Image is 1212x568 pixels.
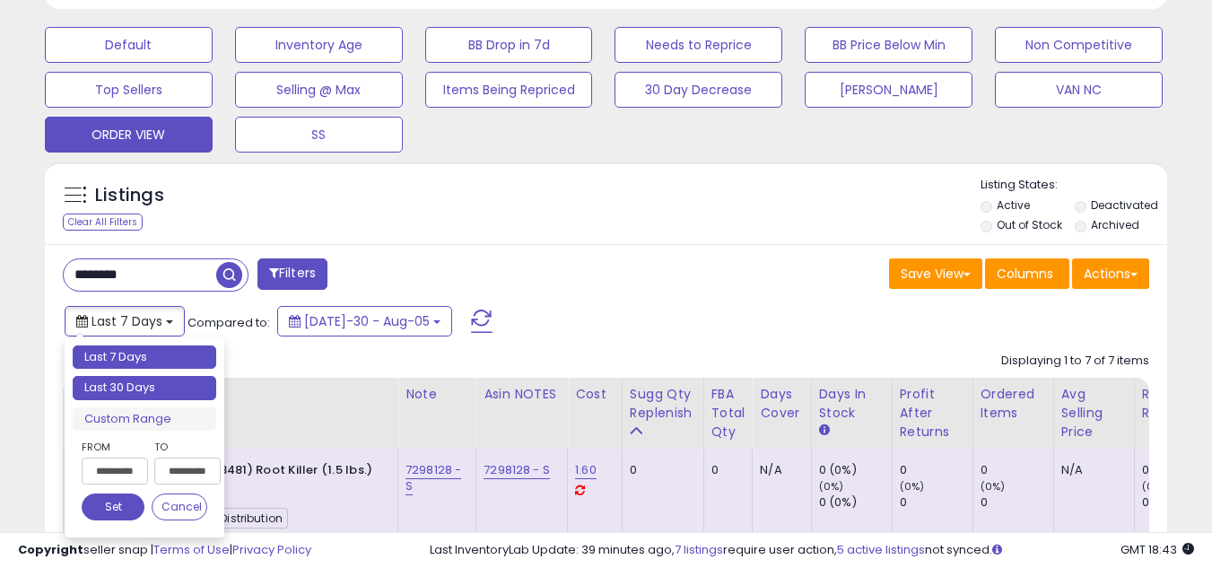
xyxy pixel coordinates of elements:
button: VAN NC [995,72,1163,108]
a: Privacy Policy [232,541,311,558]
div: 0 [630,462,690,478]
div: Return Rate [1142,385,1208,423]
button: Inventory Age [235,27,403,63]
li: Custom Range [73,407,216,432]
h5: Listings [95,183,164,208]
div: Sugg Qty Replenish [630,385,696,423]
button: Last 7 Days [65,306,185,336]
div: 0 [981,462,1053,478]
button: Actions [1072,258,1149,289]
b: Hi-Yield (33481) Root Killer (1.5 lbs.) [155,462,373,484]
button: [PERSON_NAME] [805,72,972,108]
div: Days Cover [760,385,803,423]
button: Columns [985,258,1069,289]
li: Last 7 Days [73,345,216,370]
div: FBA Total Qty [711,385,746,441]
div: Note [405,385,468,404]
label: Archived [1091,217,1139,232]
span: Last 7 Days [92,312,162,330]
div: 0 (0%) [819,494,892,511]
small: (0%) [819,479,844,494]
div: Avg Selling Price [1061,385,1127,441]
div: Cost [575,385,615,404]
div: 0 [900,494,972,511]
a: 7298128 - S [484,461,550,479]
small: (0%) [1142,479,1167,494]
div: Profit After Returns [900,385,965,441]
div: Last InventoryLab Update: 39 minutes ago, require user action, not synced. [430,542,1194,559]
div: N/A [1061,462,1120,478]
button: Default [45,27,213,63]
a: 1.60 [575,461,597,479]
span: 2025-08-13 18:43 GMT [1120,541,1194,558]
th: Please note that this number is a calculation based on your required days of coverage and your ve... [622,378,703,449]
div: Ordered Items [981,385,1046,423]
div: Displaying 1 to 7 of 7 items [1001,353,1149,370]
label: Out of Stock [997,217,1062,232]
button: [DATE]-30 - Aug-05 [277,306,452,336]
div: Title [110,385,390,404]
span: Compared to: [187,314,270,331]
button: Set [82,494,144,520]
button: ORDER VIEW [45,117,213,153]
small: Days In Stock. [819,423,830,439]
button: BB Drop in 7d [425,27,593,63]
a: 7 listings [675,541,723,558]
button: Selling @ Max [235,72,403,108]
div: 0 [900,462,972,478]
div: Asin NOTES [484,385,560,404]
button: BB Price Below Min [805,27,972,63]
label: Deactivated [1091,197,1158,213]
div: seller snap | | [18,542,311,559]
button: Needs to Reprice [615,27,782,63]
button: Items Being Repriced [425,72,593,108]
button: 30 Day Decrease [615,72,782,108]
button: Save View [889,258,982,289]
label: From [82,438,144,456]
button: SS [235,117,403,153]
div: Clear All Filters [63,214,143,231]
span: [DATE]-30 - Aug-05 [304,312,430,330]
div: 0 [711,462,739,478]
div: 0 [981,494,1053,511]
span: Columns [997,265,1053,283]
button: Non Competitive [995,27,1163,63]
label: To [154,438,207,456]
a: Terms of Use [153,541,230,558]
a: 5 active listings [837,541,925,558]
small: (0%) [900,479,925,494]
div: 0 (0%) [819,462,892,478]
button: Top Sellers [45,72,213,108]
button: Cancel [152,494,207,520]
button: Filters [257,258,327,290]
div: Days In Stock [819,385,885,423]
div: N/A [760,462,797,478]
small: (0%) [981,479,1006,494]
label: Active [997,197,1030,213]
a: 7298128 - S [405,461,461,495]
li: Last 30 Days [73,376,216,400]
th: CSV column name: cust_attr_1_ Asin NOTES [476,378,568,449]
strong: Copyright [18,541,83,558]
p: Listing States: [981,177,1167,194]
